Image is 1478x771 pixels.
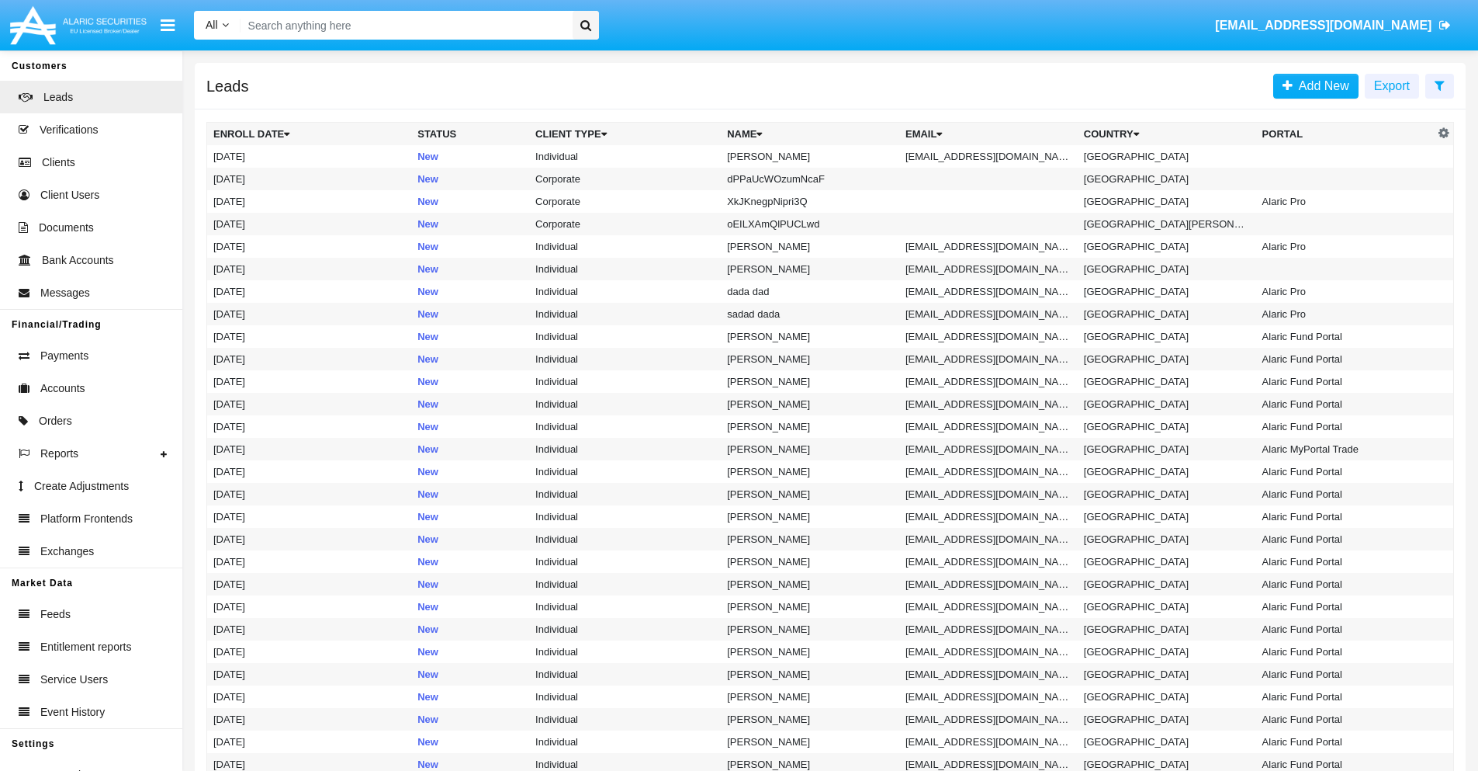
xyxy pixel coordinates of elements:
td: Alaric Fund Portal [1256,393,1435,415]
td: dPPaUcWOzumNcaF [721,168,899,190]
td: Individual [529,596,721,618]
td: New [411,460,529,483]
span: Event History [40,704,105,721]
td: [EMAIL_ADDRESS][DOMAIN_NAME] [899,550,1078,573]
td: [GEOGRAPHIC_DATA] [1078,168,1256,190]
td: [EMAIL_ADDRESS][DOMAIN_NAME] [899,663,1078,686]
td: [PERSON_NAME] [721,596,899,618]
td: New [411,550,529,573]
td: Alaric Pro [1256,303,1435,325]
td: New [411,280,529,303]
td: New [411,641,529,663]
td: [EMAIL_ADDRESS][DOMAIN_NAME] [899,370,1078,393]
td: [EMAIL_ADDRESS][DOMAIN_NAME] [899,731,1078,753]
td: [GEOGRAPHIC_DATA] [1078,483,1256,505]
td: [DATE] [207,393,412,415]
td: [EMAIL_ADDRESS][DOMAIN_NAME] [899,573,1078,596]
td: [GEOGRAPHIC_DATA] [1078,596,1256,618]
td: [DATE] [207,731,412,753]
td: [EMAIL_ADDRESS][DOMAIN_NAME] [899,618,1078,641]
td: Alaric Fund Portal [1256,731,1435,753]
td: [GEOGRAPHIC_DATA] [1078,393,1256,415]
td: dada dad [721,280,899,303]
td: [DATE] [207,618,412,641]
td: New [411,708,529,731]
td: [GEOGRAPHIC_DATA] [1078,303,1256,325]
td: oEILXAmQlPUCLwd [721,213,899,235]
td: [PERSON_NAME] [721,370,899,393]
a: [EMAIL_ADDRESS][DOMAIN_NAME] [1208,4,1459,47]
td: [DATE] [207,145,412,168]
td: New [411,325,529,348]
td: [DATE] [207,550,412,573]
th: Portal [1256,123,1435,146]
td: [DATE] [207,483,412,505]
td: [DATE] [207,190,412,213]
td: Individual [529,573,721,596]
td: Alaric Fund Portal [1256,370,1435,393]
td: New [411,370,529,393]
td: [EMAIL_ADDRESS][DOMAIN_NAME] [899,483,1078,505]
td: New [411,393,529,415]
td: Individual [529,370,721,393]
th: Client Type [529,123,721,146]
td: [PERSON_NAME] [721,663,899,686]
td: [DATE] [207,258,412,280]
span: Clients [42,155,75,171]
td: [DATE] [207,280,412,303]
td: Alaric Fund Portal [1256,505,1435,528]
td: [DATE] [207,415,412,438]
td: [PERSON_NAME] [721,415,899,438]
td: Individual [529,505,721,528]
td: [PERSON_NAME] [721,550,899,573]
td: [PERSON_NAME] [721,438,899,460]
td: Individual [529,618,721,641]
th: Status [411,123,529,146]
td: Individual [529,393,721,415]
td: New [411,190,529,213]
td: Alaric Fund Portal [1256,573,1435,596]
td: Individual [529,550,721,573]
td: [DATE] [207,460,412,483]
td: [GEOGRAPHIC_DATA] [1078,641,1256,663]
td: New [411,145,529,168]
td: [EMAIL_ADDRESS][DOMAIN_NAME] [899,415,1078,438]
td: Alaric Fund Portal [1256,325,1435,348]
td: Alaric MyPortal Trade [1256,438,1435,460]
td: [GEOGRAPHIC_DATA] [1078,708,1256,731]
td: New [411,596,529,618]
td: [PERSON_NAME] [721,235,899,258]
span: Service Users [40,672,108,688]
span: Entitlement reports [40,639,132,655]
td: [PERSON_NAME] [721,348,899,370]
td: Alaric Pro [1256,190,1435,213]
td: [DATE] [207,573,412,596]
td: [GEOGRAPHIC_DATA] [1078,258,1256,280]
td: New [411,483,529,505]
td: [PERSON_NAME] [721,505,899,528]
span: All [206,19,218,31]
td: Corporate [529,213,721,235]
td: Individual [529,686,721,708]
td: Individual [529,460,721,483]
td: [GEOGRAPHIC_DATA] [1078,190,1256,213]
td: [DATE] [207,168,412,190]
td: [DATE] [207,686,412,708]
td: Alaric Fund Portal [1256,663,1435,686]
th: Email [899,123,1078,146]
td: New [411,686,529,708]
td: [EMAIL_ADDRESS][DOMAIN_NAME] [899,280,1078,303]
td: New [411,258,529,280]
td: [EMAIL_ADDRESS][DOMAIN_NAME] [899,686,1078,708]
td: New [411,618,529,641]
th: Enroll Date [207,123,412,146]
td: [GEOGRAPHIC_DATA] [1078,573,1256,596]
td: [PERSON_NAME] [721,731,899,753]
td: XkJKnegpNipri3Q [721,190,899,213]
td: [EMAIL_ADDRESS][DOMAIN_NAME] [899,393,1078,415]
td: Individual [529,663,721,686]
td: [DATE] [207,235,412,258]
span: Export [1374,79,1410,92]
td: [GEOGRAPHIC_DATA][PERSON_NAME] [1078,213,1256,235]
span: Verifications [40,122,98,138]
